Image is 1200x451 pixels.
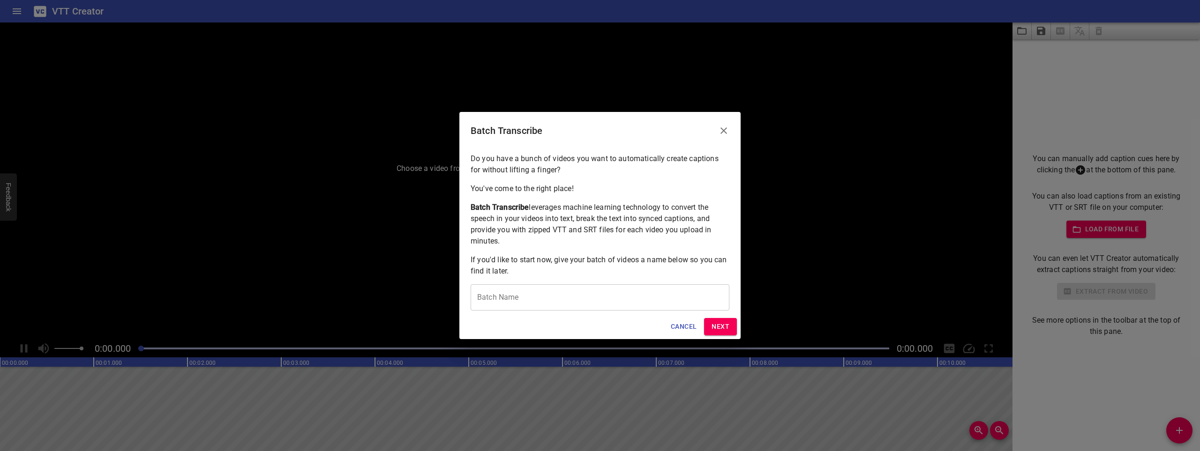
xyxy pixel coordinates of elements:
[471,202,729,247] p: leverages machine learning technology to convert the speech in your videos into text, break the t...
[471,203,529,212] strong: Batch Transcribe
[471,123,542,138] h6: Batch Transcribe
[471,284,729,311] input: CSCI 5866 Fall 2021 Lectures
[671,321,697,333] span: Cancel
[471,183,729,194] p: You've come to the right place!
[667,318,700,335] button: Cancel
[471,254,729,277] p: If you'd like to start now, give your batch of videos a name below so you can find it later.
[471,153,729,176] p: Do you have a bunch of videos you want to automatically create captions for without lifting a fin...
[712,321,729,333] span: Next
[704,318,737,335] button: Next
[712,119,735,142] button: Close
